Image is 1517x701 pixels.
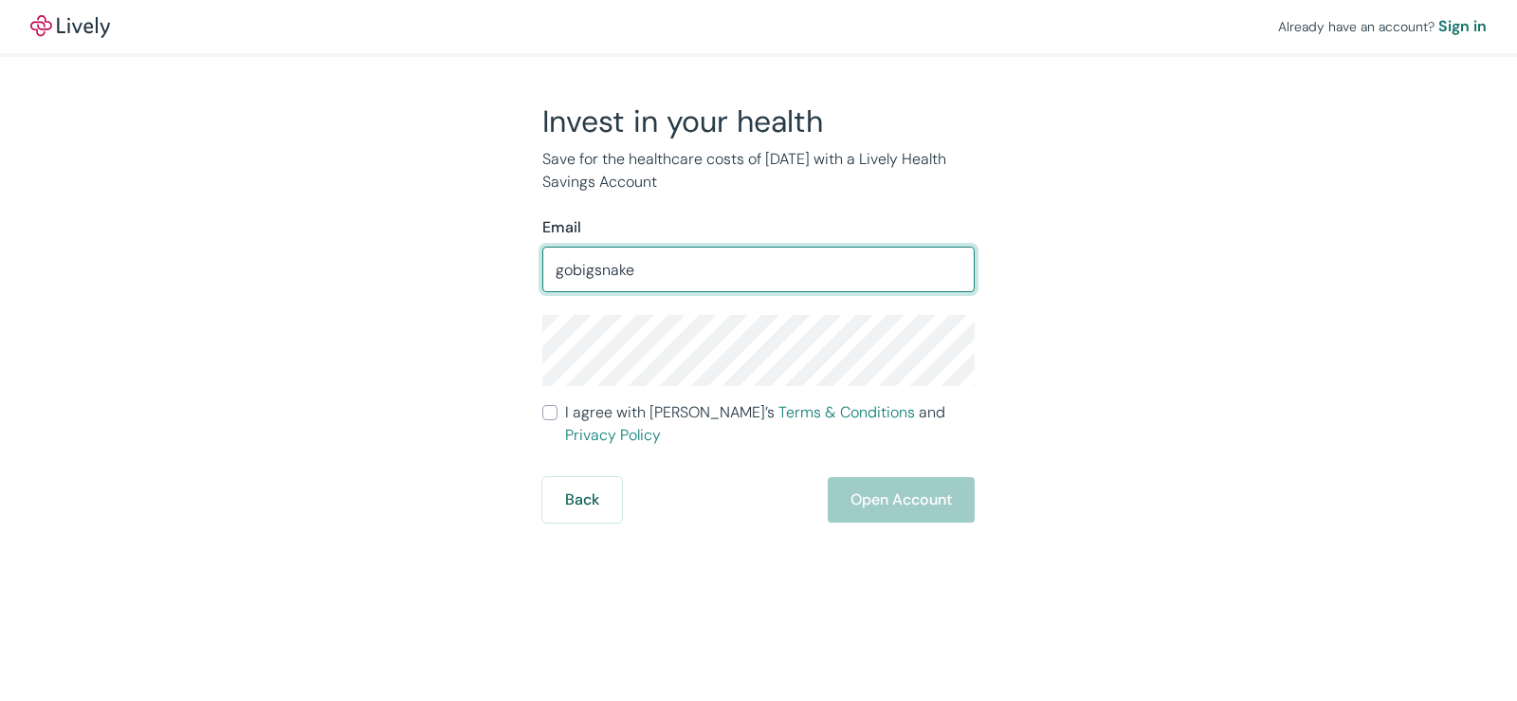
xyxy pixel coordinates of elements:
[30,15,110,38] a: LivelyLively
[542,216,581,239] label: Email
[1278,15,1487,38] div: Already have an account?
[542,102,975,140] h2: Invest in your health
[778,402,915,422] a: Terms & Conditions
[1438,15,1487,38] a: Sign in
[30,15,110,38] img: Lively
[542,477,622,523] button: Back
[565,425,661,445] a: Privacy Policy
[565,401,975,447] span: I agree with [PERSON_NAME]’s and
[542,148,975,194] p: Save for the healthcare costs of [DATE] with a Lively Health Savings Account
